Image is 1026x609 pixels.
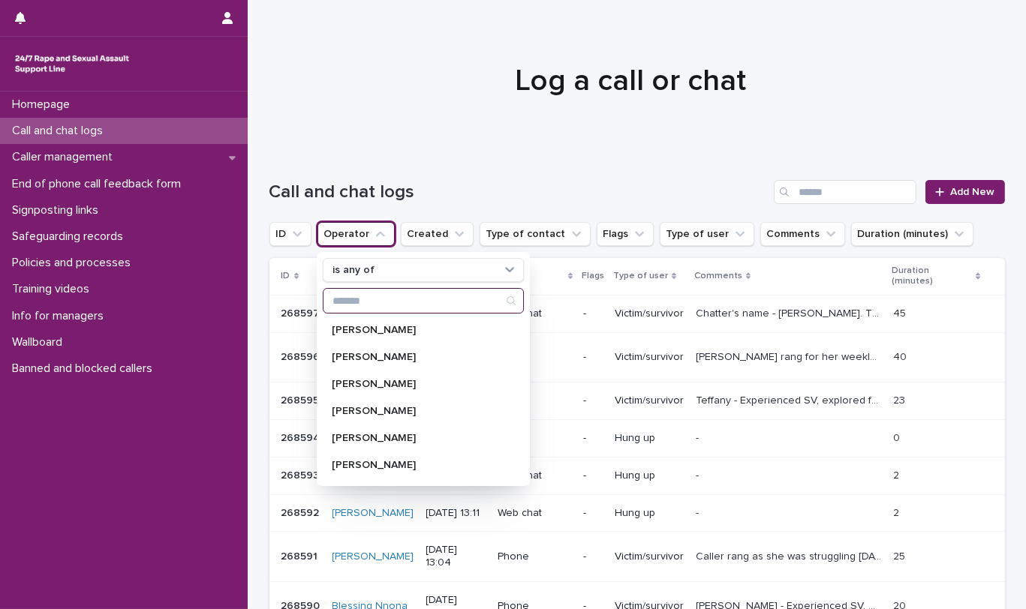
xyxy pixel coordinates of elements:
[269,382,1005,420] tr: 268595268595 Blessing Nnona [DATE] 13:36Phone-Victim/survivorTeffany - Experienced SV, explored f...
[332,264,375,277] p: is any of
[323,288,524,313] div: Search
[893,547,908,563] p: 25
[6,335,74,349] p: Wallboard
[696,466,702,482] p: -
[281,304,323,320] p: 268597
[281,466,323,482] p: 268593
[660,222,754,246] button: Type of user
[281,429,323,445] p: 268594
[615,307,684,320] p: Victim/survivor
[401,222,474,246] button: Created
[893,504,902,520] p: 2
[6,229,135,244] p: Safeguarding records
[263,63,998,99] h1: Log a call or chat
[696,304,884,320] p: Chatter's name - Hannah. They explored experiencing historic abuse and discussed the impact of th...
[281,268,290,284] p: ID
[6,282,101,296] p: Training videos
[583,507,603,520] p: -
[281,504,323,520] p: 268592
[332,433,500,443] p: [PERSON_NAME]
[6,150,125,164] p: Caller management
[498,507,571,520] p: Web chat
[269,532,1005,582] tr: 268591268591 [PERSON_NAME] [DATE] 13:04Phone-Victim/survivorCaller rang as she was struggling [DA...
[583,432,603,445] p: -
[583,351,603,364] p: -
[269,332,1005,382] tr: 268596268596 [PERSON_NAME] [DATE] 13:46Phone-Victim/survivor[PERSON_NAME] rang for her weekly emo...
[332,325,500,335] p: [PERSON_NAME]
[615,469,684,482] p: Hung up
[498,432,571,445] p: Phone
[774,180,916,204] input: Search
[696,504,702,520] p: -
[480,222,591,246] button: Type of contact
[613,268,668,284] p: Type of user
[6,177,193,191] p: End of phone call feedback form
[615,394,684,407] p: Victim/survivor
[597,222,654,246] button: Flags
[281,391,323,407] p: 268595
[6,309,116,323] p: Info for managers
[851,222,973,246] button: Duration (minutes)
[269,419,1005,457] tr: 268594268594 [PERSON_NAME] [DATE] 13:34Phone-Hung up-- 00
[426,544,486,569] p: [DATE] 13:04
[615,351,684,364] p: Victim/survivor
[332,507,414,520] a: [PERSON_NAME]
[893,429,903,445] p: 0
[332,379,500,389] p: [PERSON_NAME]
[6,124,115,138] p: Call and chat logs
[269,494,1005,532] tr: 268592268592 [PERSON_NAME] [DATE] 13:11Web chat-Hung up-- 22
[332,550,414,563] a: [PERSON_NAME]
[696,348,884,364] p: Caller rang for her weekly emotional support, talked about her weekend and her dogs, her sister a...
[696,547,884,563] p: Caller rang as she was struggling today, waiting for her counselling session to start and will be...
[893,391,908,407] p: 23
[498,394,571,407] p: Phone
[317,222,395,246] button: Operator
[696,391,884,407] p: Teffany - Experienced SV, explored feelings, provided emotional support, empowered, provided info...
[498,469,571,482] p: Web chat
[583,550,603,563] p: -
[332,352,500,362] p: [PERSON_NAME]
[332,406,500,416] p: [PERSON_NAME]
[269,457,1005,494] tr: 268593268593 [PERSON_NAME] [DATE] 13:18Web chat-Hung up-- 22
[951,187,995,197] span: Add New
[6,97,82,112] p: Homepage
[269,295,1005,332] tr: 268597268597 [PERSON_NAME] [DATE] 13:48Web chat-Victim/survivorChatter's name - [PERSON_NAME]. Th...
[583,469,603,482] p: -
[426,507,486,520] p: [DATE] 13:11
[760,222,845,246] button: Comments
[6,256,143,270] p: Policies and processes
[615,432,684,445] p: Hung up
[615,507,684,520] p: Hung up
[582,268,604,284] p: Flags
[583,307,603,320] p: -
[498,307,571,320] p: Web chat
[893,348,910,364] p: 40
[892,262,972,290] p: Duration (minutes)
[12,49,132,79] img: rhQMoQhaT3yELyF149Cw
[496,262,564,290] p: Type of contact
[323,289,523,313] input: Search
[893,466,902,482] p: 2
[498,550,571,563] p: Phone
[925,180,1004,204] a: Add New
[6,361,164,376] p: Banned and blocked callers
[893,304,909,320] p: 45
[583,394,603,407] p: -
[696,429,702,445] p: -
[6,203,110,217] p: Signposting links
[615,550,684,563] p: Victim/survivor
[498,351,571,364] p: Phone
[269,181,769,203] h1: Call and chat logs
[269,222,311,246] button: ID
[694,268,742,284] p: Comments
[281,348,323,364] p: 268596
[281,547,321,563] p: 268591
[332,460,500,470] p: [PERSON_NAME]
